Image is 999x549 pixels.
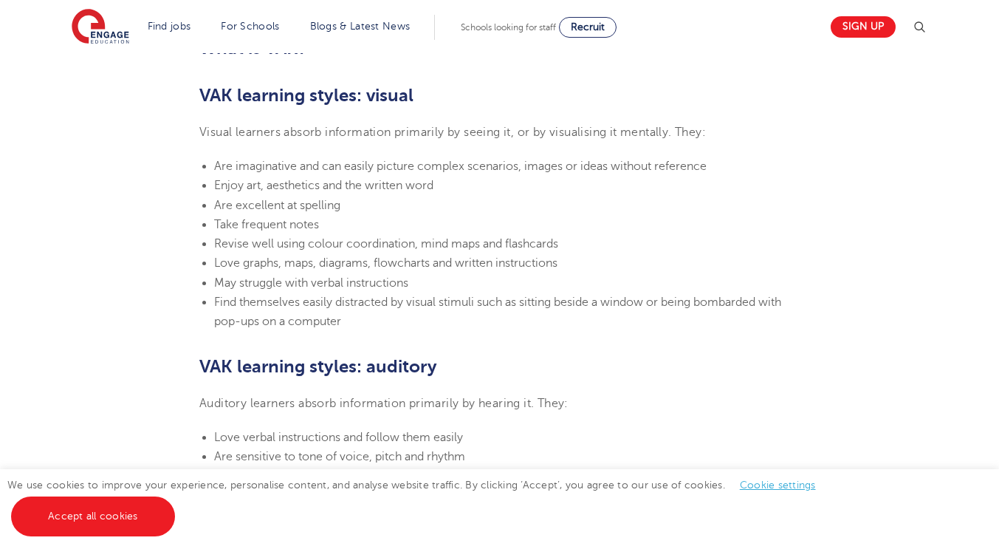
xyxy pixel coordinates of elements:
span: Visual learners absorb information primarily by seeing it, or by visualising it mentally. They: [199,126,706,139]
span: Recruit [571,21,605,33]
a: Recruit [559,17,617,38]
a: Blogs & Latest News [310,21,411,32]
a: Accept all cookies [11,497,175,536]
span: Are imaginative and can easily picture complex scenarios, images or ideas without reference [214,160,707,173]
span: May struggle with verbal instructions [214,276,408,290]
span: Love graphs, maps, diagrams, flowcharts and written instructions [214,256,557,270]
span: Love verbal instructions and follow them easily [214,431,463,444]
span: Are excellent at spelling [214,199,340,212]
a: Sign up [831,16,896,38]
img: Engage Education [72,9,129,46]
span: Revise well using colour coordination, mind maps and flashcards [214,237,558,250]
span: Find themselves easily distracted by visual stimuli such as sitting beside a window or being bomb... [214,296,781,328]
span: We use cookies to improve your experience, personalise content, and analyse website traffic. By c... [7,480,831,522]
a: Find jobs [148,21,191,32]
b: VAK learning styles: visual [199,85,413,106]
span: Auditory learners absorb information primarily by hearing it. They: [199,397,569,410]
span: Are sensitive to tone of voice, pitch and rhythm [214,450,465,463]
b: VAK learning styles: auditory [199,356,437,377]
a: Cookie settings [740,480,816,491]
span: Enjoy art, aesthetics and the written word [214,179,433,192]
span: Take frequent notes [214,218,319,231]
a: For Schools [221,21,279,32]
span: Schools looking for staff [461,22,556,33]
